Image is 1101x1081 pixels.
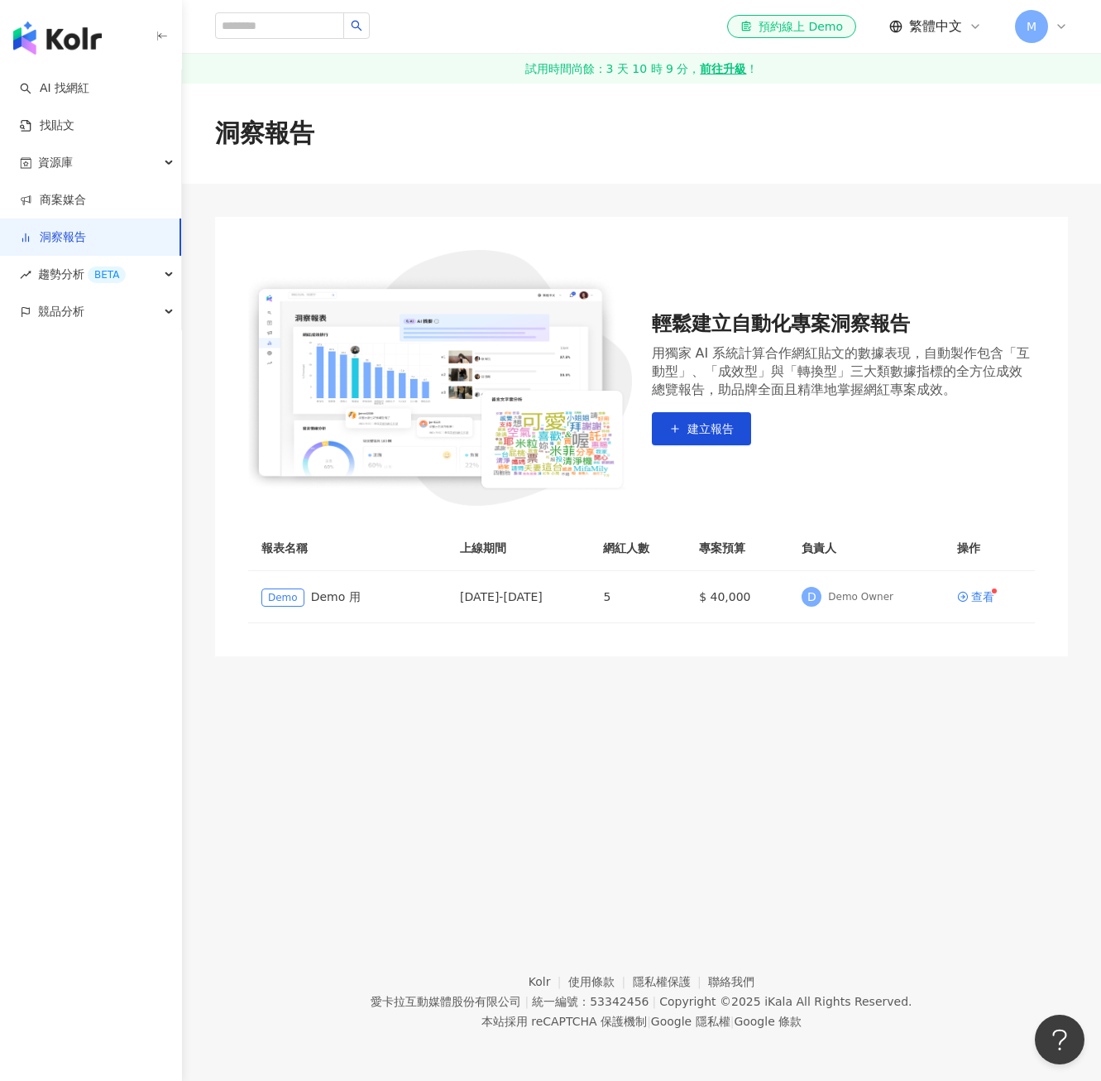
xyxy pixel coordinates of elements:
a: 洞察報告 [20,229,86,246]
td: 5 [590,571,686,623]
span: | [524,995,529,1008]
span: 競品分析 [38,293,84,330]
th: 網紅人數 [590,526,686,571]
img: 輕鬆建立自動化專案洞察報告 [248,250,632,506]
a: Google 隱私權 [651,1015,730,1028]
div: Demo Owner [828,590,893,604]
span: 繁體中文 [909,17,962,36]
div: 洞察報告 [215,116,314,151]
strong: 前往升級 [700,60,746,77]
span: M [1027,17,1036,36]
th: 專案預算 [686,526,788,571]
div: 用獨家 AI 系統計算合作網紅貼文的數據表現，自動製作包含「互動型」、「成效型」與「轉換型」三大類數據指標的全方位成效總覽報告，助品牌全面且精準地掌握網紅專案成效。 [652,344,1036,399]
td: $ 40,000 [686,571,788,623]
a: Google 條款 [734,1015,802,1028]
th: 操作 [944,526,1035,571]
div: 愛卡拉互動媒體股份有限公司 [371,995,521,1008]
div: 統一編號：53342456 [532,995,649,1008]
a: 聯絡我們 [708,975,754,988]
a: Kolr [529,975,568,988]
a: 預約線上 Demo [727,15,856,38]
span: search [351,20,362,31]
span: | [647,1015,651,1028]
iframe: Help Scout Beacon - Open [1035,1015,1084,1064]
span: | [730,1015,735,1028]
span: | [652,995,656,1008]
div: 預約線上 Demo [740,18,843,35]
a: iKala [764,995,792,1008]
span: 建立報告 [687,422,734,435]
div: 輕鬆建立自動化專案洞察報告 [652,310,1036,339]
div: Copyright © 2025 All Rights Reserved. [659,995,912,1008]
a: 試用時間尚餘：3 天 10 時 9 分，前往升級！ [182,54,1101,84]
span: D [807,588,816,606]
a: 使用條款 [568,975,633,988]
th: 上線期間 [447,526,590,571]
span: 資源庫 [38,144,73,181]
th: 報表名稱 [248,526,447,571]
div: 查看 [971,591,994,603]
a: 隱私權保護 [633,975,709,988]
th: 負責人 [788,526,944,571]
button: 建立報告 [652,412,751,445]
a: 找貼文 [20,118,74,134]
div: [DATE] - [DATE] [460,588,577,606]
span: Demo [261,589,304,607]
span: 趨勢分析 [38,256,126,293]
span: 本站採用 reCAPTCHA 保護機制 [481,1011,802,1031]
span: rise [20,269,31,281]
a: 查看 [957,591,994,603]
div: Demo 用 [261,588,433,607]
div: BETA [88,267,126,283]
img: logo [13,22,102,55]
a: 商案媒合 [20,192,86,209]
a: searchAI 找網紅 [20,80,89,97]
